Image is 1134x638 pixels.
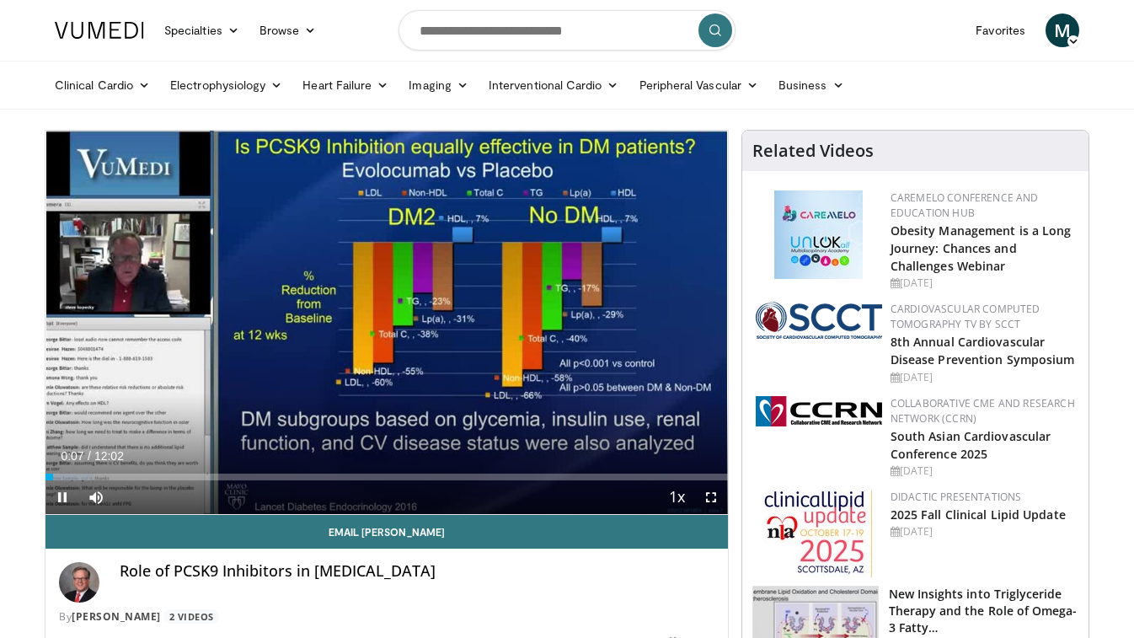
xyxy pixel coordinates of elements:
a: Favorites [966,13,1035,47]
a: Interventional Cardio [479,68,629,102]
video-js: Video Player [45,131,728,515]
a: South Asian Cardiovascular Conference 2025 [891,428,1051,462]
h3: New Insights into Triglyceride Therapy and the Role of Omega-3 Fatty… [889,586,1078,636]
a: Obesity Management is a Long Journey: Chances and Challenges Webinar [891,222,1072,274]
a: Collaborative CME and Research Network (CCRN) [891,396,1075,426]
a: 2025 Fall Clinical Lipid Update [891,507,1066,523]
img: d65bce67-f81a-47c5-b47d-7b8806b59ca8.jpg.150x105_q85_autocrop_double_scale_upscale_version-0.2.jpg [764,490,873,578]
div: [DATE] [891,276,1075,291]
a: Business [768,68,854,102]
a: Heart Failure [292,68,399,102]
a: [PERSON_NAME] [72,609,161,624]
div: Progress Bar [45,474,728,480]
a: Browse [249,13,327,47]
img: 45df64a9-a6de-482c-8a90-ada250f7980c.png.150x105_q85_autocrop_double_scale_upscale_version-0.2.jpg [774,190,863,279]
img: 51a70120-4f25-49cc-93a4-67582377e75f.png.150x105_q85_autocrop_double_scale_upscale_version-0.2.png [756,302,882,339]
span: 12:02 [94,449,124,463]
a: Email [PERSON_NAME] [45,515,728,549]
a: Electrophysiology [160,68,292,102]
h4: Related Videos [752,141,874,161]
div: Didactic Presentations [891,490,1075,505]
button: Fullscreen [694,480,728,514]
a: Cardiovascular Computed Tomography TV by SCCT [891,302,1040,331]
h4: Role of PCSK9 Inhibitors in [MEDICAL_DATA] [120,562,714,581]
button: Playback Rate [661,480,694,514]
span: 0:07 [61,449,83,463]
a: CaReMeLO Conference and Education Hub [891,190,1039,220]
img: Avatar [59,562,99,603]
a: 8th Annual Cardiovascular Disease Prevention Symposium [891,334,1075,367]
img: VuMedi Logo [55,22,144,39]
a: 2 Videos [163,609,219,624]
div: [DATE] [891,524,1075,539]
div: [DATE] [891,464,1075,479]
a: Clinical Cardio [45,68,160,102]
a: Specialties [154,13,249,47]
button: Pause [45,480,79,514]
a: Imaging [399,68,479,102]
span: / [88,449,91,463]
button: Mute [79,480,113,514]
div: By [59,609,714,625]
a: M [1046,13,1079,47]
a: Peripheral Vascular [629,68,768,102]
input: Search topics, interventions [399,10,735,51]
div: [DATE] [891,370,1075,385]
img: a04ee3ba-8487-4636-b0fb-5e8d268f3737.png.150x105_q85_autocrop_double_scale_upscale_version-0.2.png [756,396,882,426]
